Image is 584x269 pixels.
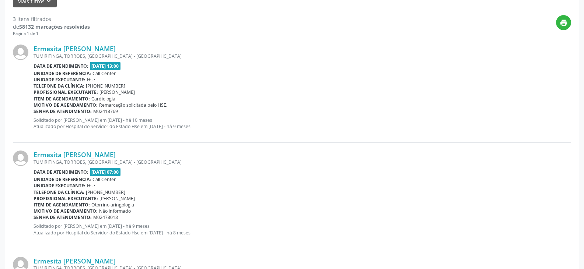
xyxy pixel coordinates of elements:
[13,31,90,37] div: Página 1 de 1
[99,208,131,214] span: Não informado
[86,189,125,195] span: [PHONE_NUMBER]
[34,159,571,165] div: TUMIRITINGA, TORROES, [GEOGRAPHIC_DATA] - [GEOGRAPHIC_DATA]
[34,189,84,195] b: Telefone da clínica:
[34,96,90,102] b: Item de agendamento:
[34,70,91,77] b: Unidade de referência:
[34,63,88,69] b: Data de atendimento:
[34,117,571,130] p: Solicitado por [PERSON_NAME] em [DATE] - há 10 meses Atualizado por Hospital do Servidor do Estad...
[91,96,115,102] span: Cardiologia
[34,45,116,53] a: Ermesita [PERSON_NAME]
[90,62,121,70] span: [DATE] 13:00
[99,89,135,95] span: [PERSON_NAME]
[34,151,116,159] a: Ermesita [PERSON_NAME]
[93,108,118,114] span: M02418769
[34,202,90,208] b: Item de agendamento:
[34,83,84,89] b: Telefone da clínica:
[90,168,121,176] span: [DATE] 07:00
[13,23,90,31] div: de
[34,176,91,183] b: Unidade de referência:
[556,15,571,30] button: print
[560,19,568,27] i: print
[34,169,88,175] b: Data de atendimento:
[86,83,125,89] span: [PHONE_NUMBER]
[92,70,116,77] span: Call Center
[34,183,85,189] b: Unidade executante:
[34,53,571,59] div: TUMIRITINGA, TORROES, [GEOGRAPHIC_DATA] - [GEOGRAPHIC_DATA]
[91,202,134,208] span: Otorrinolaringologia
[93,214,118,220] span: M02478018
[87,183,95,189] span: Hse
[99,195,135,202] span: [PERSON_NAME]
[34,102,98,108] b: Motivo de agendamento:
[34,195,98,202] b: Profissional executante:
[34,208,98,214] b: Motivo de agendamento:
[34,108,92,114] b: Senha de atendimento:
[34,223,571,236] p: Solicitado por [PERSON_NAME] em [DATE] - há 9 meses Atualizado por Hospital do Servidor do Estado...
[13,15,90,23] div: 3 itens filtrados
[13,151,28,166] img: img
[99,102,167,108] span: Remarcação solicitada pelo HSE.
[19,23,90,30] strong: 58132 marcações resolvidas
[34,214,92,220] b: Senha de atendimento:
[92,176,116,183] span: Call Center
[13,45,28,60] img: img
[34,257,116,265] a: Ermesita [PERSON_NAME]
[34,89,98,95] b: Profissional executante:
[87,77,95,83] span: Hse
[34,77,85,83] b: Unidade executante:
